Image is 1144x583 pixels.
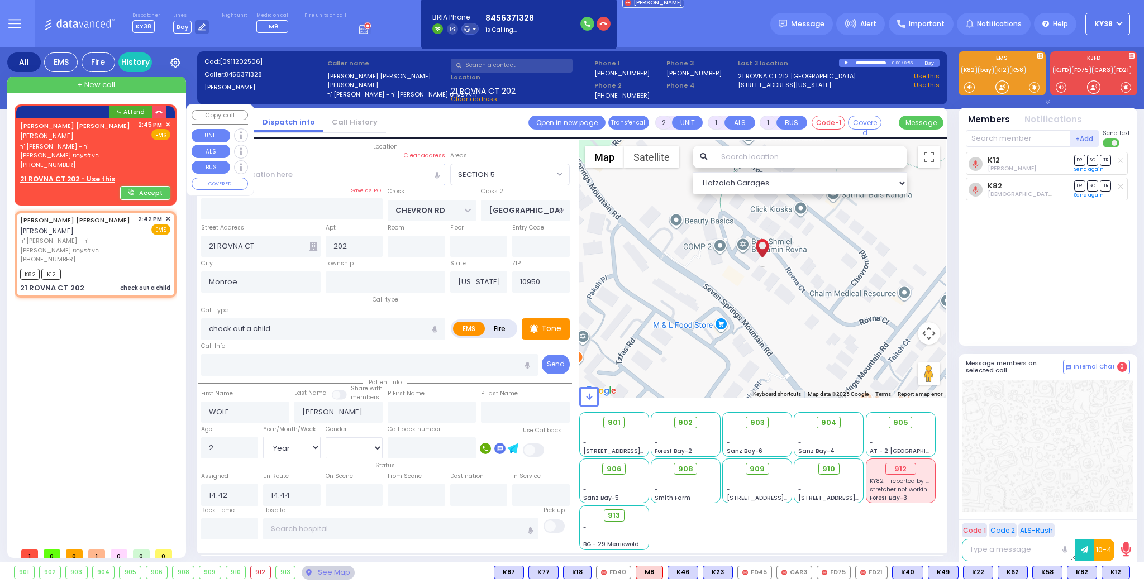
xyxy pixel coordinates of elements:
span: - [583,485,587,494]
label: Caller name [327,59,447,68]
u: 21 ROVNA CT 202 - Use this [20,174,115,184]
span: 903 [750,417,765,428]
a: [PERSON_NAME] [PERSON_NAME] [20,216,130,224]
span: - [583,532,587,540]
div: FD75 [817,566,851,579]
span: Message [791,18,824,30]
span: Sanz Bay-6 [727,447,762,455]
label: Assigned [201,472,228,481]
span: - [727,438,730,447]
span: Bernard Babad [988,164,1036,173]
img: red-radio-icon.svg [781,570,787,575]
button: Toggle fullscreen view [918,146,940,168]
div: Bay [924,59,940,67]
label: Cross 1 [388,187,408,196]
span: Bay [173,21,192,34]
label: Night unit [222,12,247,19]
span: Phone 2 [594,81,662,90]
span: Status [370,461,401,470]
span: Notifications [977,19,1022,29]
label: State [450,259,466,268]
label: Hospital [263,506,288,515]
span: - [583,523,587,532]
span: 21 ROVNA CT 202 [451,85,516,94]
span: ר' [PERSON_NAME] - ר' [PERSON_NAME] האלפערט [20,142,134,160]
label: Floor [450,223,464,232]
span: 913 [608,510,620,521]
label: From Scene [388,472,422,481]
a: K12 [995,66,1009,74]
button: COVERED [192,178,248,190]
label: EMS [453,322,485,336]
u: EMS [155,131,167,140]
a: 21 ROVNA CT 212 [GEOGRAPHIC_DATA] [738,71,856,81]
span: - [583,477,587,485]
span: - [583,438,587,447]
button: Accept [120,186,170,200]
a: K12 [988,156,1000,164]
button: BUS [192,161,230,174]
div: K23 [703,566,733,579]
label: Call back number [388,425,441,434]
div: 0:55 [904,56,914,69]
span: - [870,438,873,447]
span: - [798,477,802,485]
span: 2:42 PM [138,215,162,223]
span: 8456371328 [485,12,574,24]
span: - [798,438,802,447]
div: BLS [668,566,698,579]
span: 0 [133,549,150,558]
label: Dispatcher [132,12,160,19]
button: Internal Chat 0 [1063,360,1130,374]
div: K40 [892,566,923,579]
label: [PERSON_NAME] [PERSON_NAME] [327,71,447,81]
button: 10-4 [1094,539,1114,561]
div: 913 [276,566,295,579]
div: 902 [40,566,61,579]
span: KY38 [1094,19,1113,29]
span: Internal Chat [1074,363,1115,371]
span: TR [1100,155,1111,165]
div: WOLF FEUERSTEIN [752,236,772,269]
span: - [655,438,658,447]
label: Call Type [201,306,228,315]
label: City [201,259,213,268]
label: Last 3 location [738,59,839,68]
label: En Route [263,472,289,481]
span: 906 [607,463,622,475]
span: 0 [111,549,127,558]
input: Search member [966,130,1070,147]
label: Street Address [201,223,244,232]
a: Open in new page [528,116,606,130]
button: Code-1 [812,116,845,130]
button: UNIT [192,129,230,142]
span: DR [1074,180,1085,191]
span: Alert [860,19,876,29]
span: ✕ [165,214,170,224]
span: Location [368,142,403,151]
span: EMS [151,224,170,235]
div: K12 [1102,566,1130,579]
a: CAR3 [1092,66,1113,74]
div: EMS [44,52,78,72]
div: K87 [494,566,524,579]
span: - [727,477,730,485]
img: message.svg [779,20,787,28]
div: Year/Month/Week/Day [263,425,321,434]
button: ALS-Rush [1018,523,1055,537]
button: Transfer call [608,116,649,130]
button: BUS [776,116,807,130]
span: K12 [41,269,61,280]
label: Back Home [201,506,235,515]
input: Search hospital [263,518,538,539]
div: 912 [251,566,270,579]
label: On Scene [326,472,353,481]
a: [PERSON_NAME] [PERSON_NAME] [20,121,130,130]
label: Fire units on call [304,12,346,19]
div: FD40 [596,566,631,579]
label: [PERSON_NAME] [327,80,447,90]
label: In Service [512,472,541,481]
label: P Last Name [481,389,518,398]
div: CAR3 [776,566,812,579]
button: Drag Pegman onto the map to open Street View [918,362,940,385]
